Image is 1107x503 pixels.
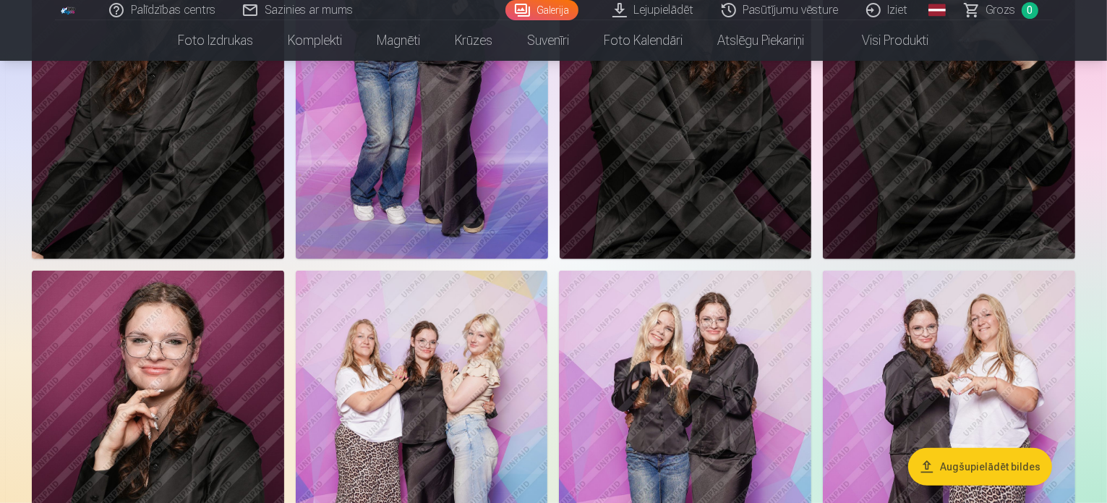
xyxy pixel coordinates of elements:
a: Magnēti [360,20,438,61]
a: Atslēgu piekariņi [701,20,822,61]
a: Visi produkti [822,20,946,61]
span: 0 [1022,2,1038,19]
img: /fa1 [61,6,77,14]
a: Foto izdrukas [161,20,271,61]
a: Komplekti [271,20,360,61]
a: Foto kalendāri [587,20,701,61]
a: Krūzes [438,20,510,61]
a: Suvenīri [510,20,587,61]
button: Augšupielādēt bildes [908,448,1052,486]
span: Grozs [986,1,1016,19]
